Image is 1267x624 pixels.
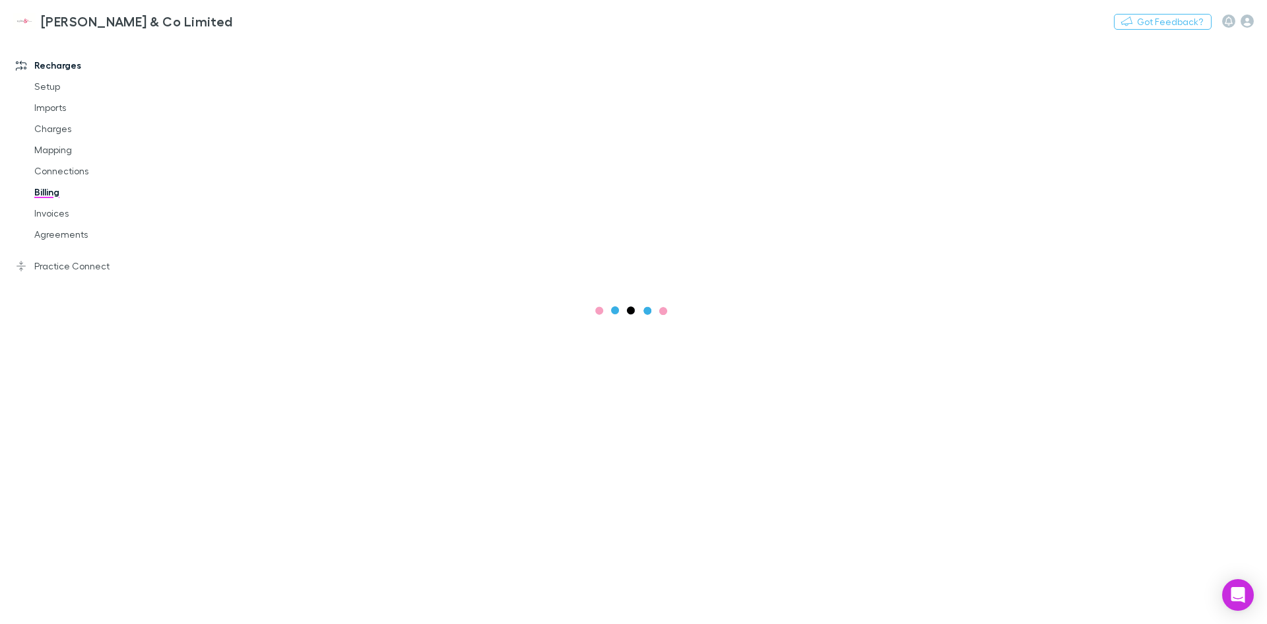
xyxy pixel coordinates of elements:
[21,97,178,118] a: Imports
[3,256,178,277] a: Practice Connect
[1114,14,1212,30] button: Got Feedback?
[3,55,178,76] a: Recharges
[21,139,178,160] a: Mapping
[21,182,178,203] a: Billing
[21,160,178,182] a: Connections
[21,224,178,245] a: Agreements
[13,13,36,29] img: Epplett & Co Limited's Logo
[41,13,233,29] h3: [PERSON_NAME] & Co Limited
[21,118,178,139] a: Charges
[21,76,178,97] a: Setup
[1222,579,1254,611] div: Open Intercom Messenger
[5,5,241,37] a: [PERSON_NAME] & Co Limited
[21,203,178,224] a: Invoices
